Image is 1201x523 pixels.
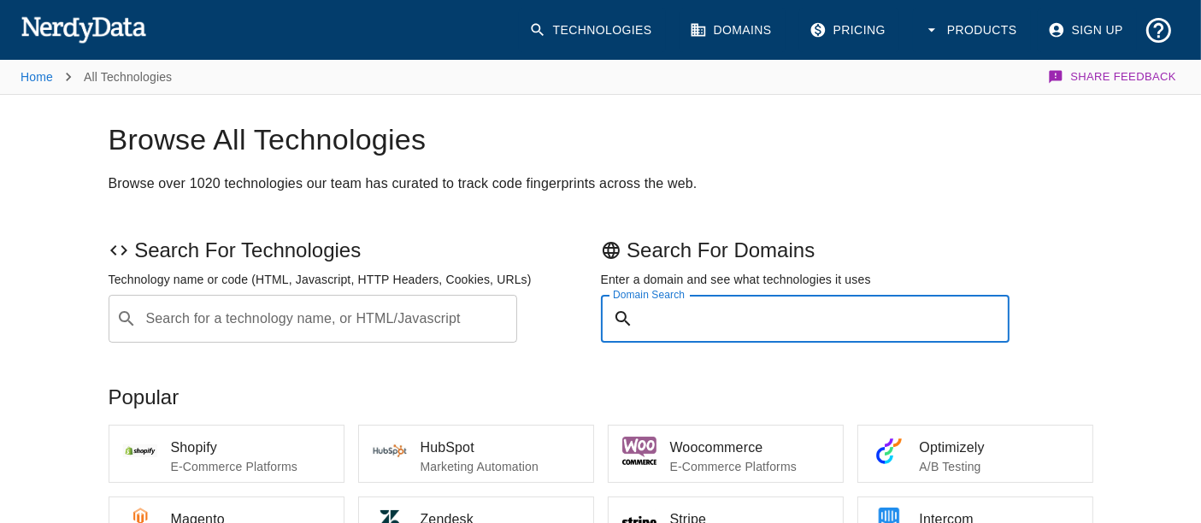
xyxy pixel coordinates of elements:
a: WoocommerceE-Commerce Platforms [608,425,844,483]
a: Domains [680,9,786,52]
h2: Browse over 1020 technologies our team has curated to track code fingerprints across the web. [109,172,1093,196]
a: Pricing [799,9,899,52]
p: A/B Testing [920,458,1079,475]
p: Technology name or code (HTML, Javascript, HTTP Headers, Cookies, URLs) [109,271,601,288]
p: Search For Technologies [109,237,601,264]
a: Technologies [519,9,666,52]
button: Support and Documentation [1137,9,1180,52]
p: E-Commerce Platforms [171,458,330,475]
a: Home [21,70,53,84]
p: Search For Domains [601,237,1093,264]
span: Shopify [171,438,330,458]
span: Optimizely [920,438,1079,458]
span: HubSpot [421,438,580,458]
nav: breadcrumb [21,60,172,94]
button: Share Feedback [1045,60,1180,94]
img: NerdyData.com [21,12,146,46]
a: Sign Up [1038,9,1137,52]
p: Enter a domain and see what technologies it uses [601,271,1093,288]
a: HubSpotMarketing Automation [358,425,594,483]
label: Domain Search [613,287,685,302]
p: Popular [109,384,1093,411]
p: All Technologies [84,68,172,85]
p: Marketing Automation [421,458,580,475]
a: OptimizelyA/B Testing [857,425,1093,483]
button: Products [913,9,1031,52]
a: ShopifyE-Commerce Platforms [109,425,344,483]
span: Woocommerce [670,438,829,458]
p: E-Commerce Platforms [670,458,829,475]
h1: Browse All Technologies [109,122,1093,158]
